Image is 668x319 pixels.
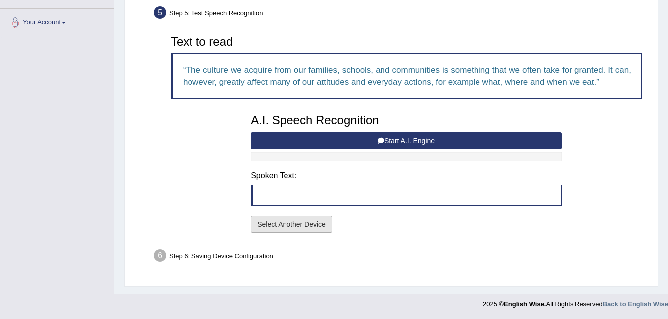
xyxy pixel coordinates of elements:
strong: English Wise. [504,300,546,308]
q: The culture we acquire from our families, schools, and communities is something that we often tak... [183,65,631,87]
div: Step 6: Saving Device Configuration [149,246,653,268]
a: Your Account [0,9,114,34]
h3: Text to read [171,35,642,48]
div: Step 5: Test Speech Recognition [149,3,653,25]
a: Back to English Wise [603,300,668,308]
button: Select Another Device [251,216,332,233]
div: 2025 © All Rights Reserved [483,294,668,309]
h3: A.I. Speech Recognition [251,114,562,127]
button: Start A.I. Engine [251,132,562,149]
h4: Spoken Text: [251,171,562,180]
